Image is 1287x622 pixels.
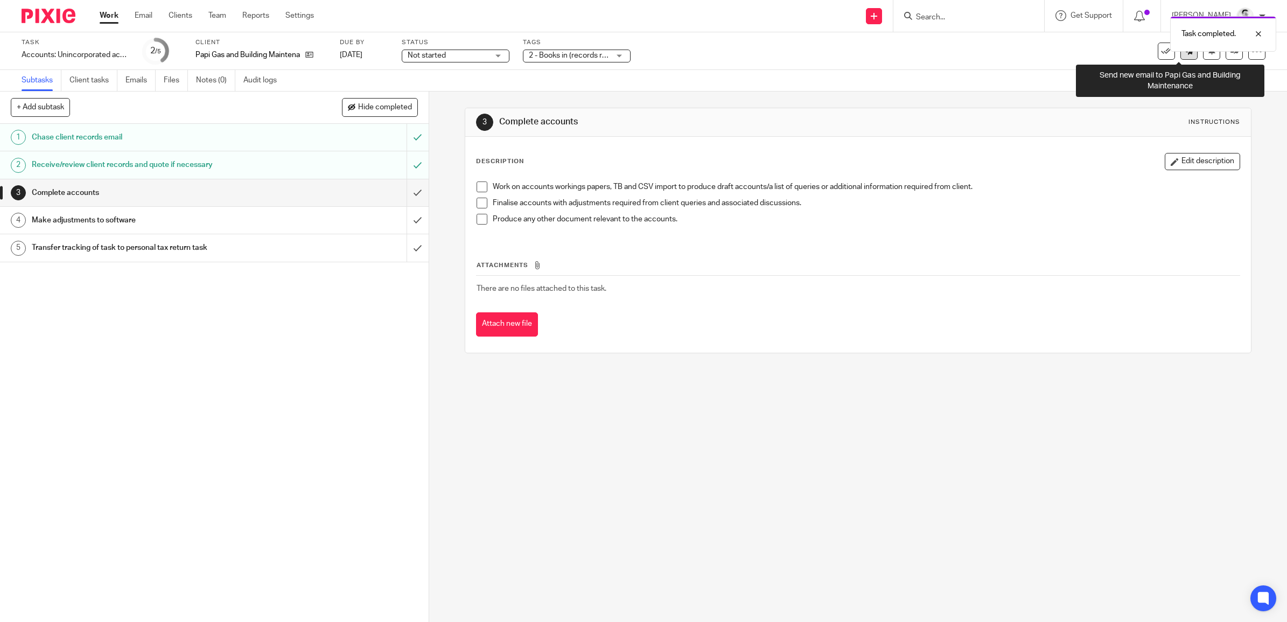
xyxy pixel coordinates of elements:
[523,38,631,47] label: Tags
[125,70,156,91] a: Emails
[477,285,606,292] span: There are no files attached to this task.
[493,181,1240,192] p: Work on accounts workings papers, TB and CSV import to produce draft accounts/a list of queries o...
[342,98,418,116] button: Hide completed
[32,129,275,145] h1: Chase client records email
[493,214,1240,225] p: Produce any other document relevant to the accounts.
[32,185,275,201] h1: Complete accounts
[32,157,275,173] h1: Receive/review client records and quote if necessary
[402,38,509,47] label: Status
[243,70,285,91] a: Audit logs
[1165,153,1240,170] button: Edit description
[164,70,188,91] a: Files
[195,50,300,60] p: Papi Gas and Building Maintenance
[493,198,1240,208] p: Finalise accounts with adjustments required from client queries and associated discussions.
[150,45,161,57] div: 2
[242,10,269,21] a: Reports
[11,98,70,116] button: + Add subtask
[169,10,192,21] a: Clients
[22,9,75,23] img: Pixie
[476,114,493,131] div: 3
[476,312,538,337] button: Attach new file
[11,130,26,145] div: 1
[476,157,524,166] p: Description
[22,38,129,47] label: Task
[196,70,235,91] a: Notes (0)
[1236,8,1254,25] img: Dave_2025.jpg
[358,103,412,112] span: Hide completed
[11,185,26,200] div: 3
[1188,118,1240,127] div: Instructions
[100,10,118,21] a: Work
[529,52,631,59] span: 2 - Books in (records received)
[285,10,314,21] a: Settings
[408,52,446,59] span: Not started
[195,38,326,47] label: Client
[135,10,152,21] a: Email
[22,70,61,91] a: Subtasks
[1181,29,1236,39] p: Task completed.
[69,70,117,91] a: Client tasks
[477,262,528,268] span: Attachments
[32,240,275,256] h1: Transfer tracking of task to personal tax return task
[22,50,129,60] div: Accounts: Unincorporated accounts
[340,51,362,59] span: [DATE]
[208,10,226,21] a: Team
[11,241,26,256] div: 5
[11,213,26,228] div: 4
[32,212,275,228] h1: Make adjustments to software
[499,116,881,128] h1: Complete accounts
[11,158,26,173] div: 2
[340,38,388,47] label: Due by
[155,48,161,54] small: /5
